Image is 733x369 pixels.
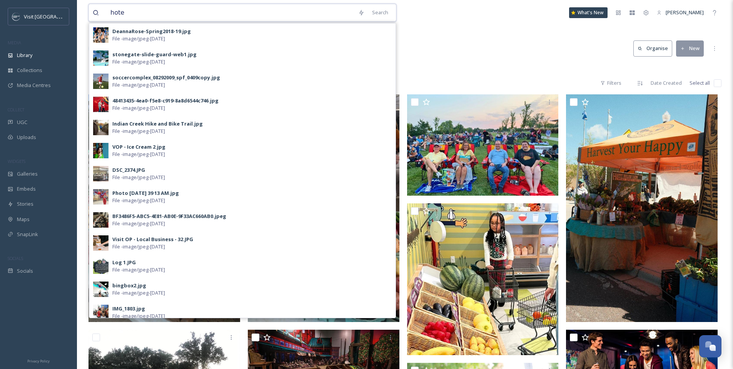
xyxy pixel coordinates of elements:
span: Collections [17,67,42,74]
span: File - image/jpeg - [DATE] [112,35,165,42]
img: c2a4ad9e-00ca-4ef8-bbe9-08777e46cd85.jpg [93,143,109,158]
a: What's New [569,7,608,18]
span: WIDGETS [8,158,25,164]
span: SnapLink [17,231,38,238]
span: File - image/jpeg - [DATE] [112,266,165,273]
div: Log 1.JPG [112,259,136,266]
div: BF3486F5-ABC5-4E81-AB0E-9F33AC660AB0.jpeg [112,213,226,220]
img: 29f48e0c-f955-49c4-8178-05d9a32e55c2.jpg [93,50,109,66]
a: Privacy Policy [27,356,50,365]
div: Photo [DATE] 39 13 AM.jpg [112,190,179,197]
div: Search [368,5,392,20]
span: Uploads [17,134,36,141]
span: File - image/jpeg - [DATE] [112,289,165,297]
img: 2884a90f-2e66-4fc6-87be-466d16b1c2af.jpg [93,305,109,320]
div: DeannaRose-Spring2018-19.jpg [112,28,191,35]
div: 48413435-4ea0-f5e8-c919-8a8d6544c746.jpg [112,97,219,104]
div: bingbox2.jpg [112,282,146,289]
span: UGC [17,119,27,126]
span: File - image/jpeg - [DATE] [112,104,165,112]
img: c3es6xdrejuflcaqpovn.png [12,13,20,20]
img: 01773f4b-ef7d-41ef-9416-7ffda10e75af.jpg [93,120,109,135]
span: File - image/jpeg - [DATE] [112,243,165,250]
span: Privacy Policy [27,359,50,364]
span: [PERSON_NAME] [666,9,704,16]
span: File - image/jpeg - [DATE] [112,197,165,204]
div: DSC_2374.JPG [112,166,145,174]
img: 28d76039-e14a-0a3a-3b50-c1095c9ddbff.jpg [407,94,559,196]
span: File - image/jpeg - [DATE] [112,151,165,158]
button: Open Chat [699,335,721,357]
div: IMG_1803.jpg [112,305,145,312]
div: Visit OP - Local Business - 32.JPG [112,236,193,243]
span: 171 file s [88,79,107,87]
div: Date Created [647,75,686,91]
span: File - image/jpeg - [DATE] [112,127,165,135]
span: SOCIALS [8,255,23,261]
button: New [676,40,704,56]
span: Select all [690,79,710,87]
span: Maps [17,216,30,223]
span: Galleries [17,170,38,178]
span: File - image/jpeg - [DATE] [112,220,165,227]
img: Christopher_Jackson_jackstacks.eats_Influencer Trip 2025_76.jpg [88,94,240,322]
img: 0fc4e61c-34d8-6684-8f83-248f879bfd16.jpg [566,94,718,322]
span: Library [17,52,32,59]
span: File - image/jpeg - [DATE] [112,312,165,320]
span: File - image/jpeg - [DATE] [112,58,165,65]
span: COLLECT [8,107,24,112]
div: soccercomplex_08292009_spf_0409copy.jpg [112,74,220,81]
img: 5fd501df-9a06-40a6-8f8b-f5b4e95e5d9e.jpg [93,258,109,274]
a: Organise [633,40,676,56]
div: Indian Creek Hike and Bike Trail.jpg [112,120,203,127]
img: b52fe67d-0780-4526-9b20-2c2189abaa2b.jpg [93,166,109,181]
span: Visit [GEOGRAPHIC_DATA] [24,13,83,20]
button: Organise [633,40,672,56]
span: File - image/jpeg - [DATE] [112,174,165,181]
span: MEDIA [8,40,21,45]
span: File - image/jpeg - [DATE] [112,81,165,89]
div: stonegate-slide-guard-web1.jpg [112,51,197,58]
img: fa19e4e2-c579-4b71-8e57-a95bdcda2c8f.jpg [93,282,109,297]
img: 0ea8875d-0e15-4d18-bdc3-191bd5f5d269.jpg [93,27,109,43]
div: Filters [596,75,625,91]
img: d0c62d4e-e609-4d05-b91d-2d45dd790cc7.jpg [93,212,109,228]
img: ff76e00e-da67-490e-9340-ea88147221f6.jpg [93,235,109,251]
a: [PERSON_NAME] [653,5,708,20]
span: Embeds [17,185,36,193]
input: Search your library [107,4,354,21]
img: f139c6d1-5640-452a-b767-78a98fb6bd57.jpg [93,74,109,89]
div: VOP - Ice Cream 2.jpg [112,143,165,151]
span: Stories [17,200,33,208]
span: Socials [17,267,33,275]
img: 279fb61f-30ab-45e5-ac7e-603833cc2ef5.jpg [93,97,109,112]
span: Media Centres [17,82,51,89]
img: 09f1953a-b80c-4882-af25-f0aca27e2eff.jpg [93,189,109,205]
img: c0c87ad5-3890-be6a-3dc4-d57c7d69b002.jpg [407,203,559,355]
